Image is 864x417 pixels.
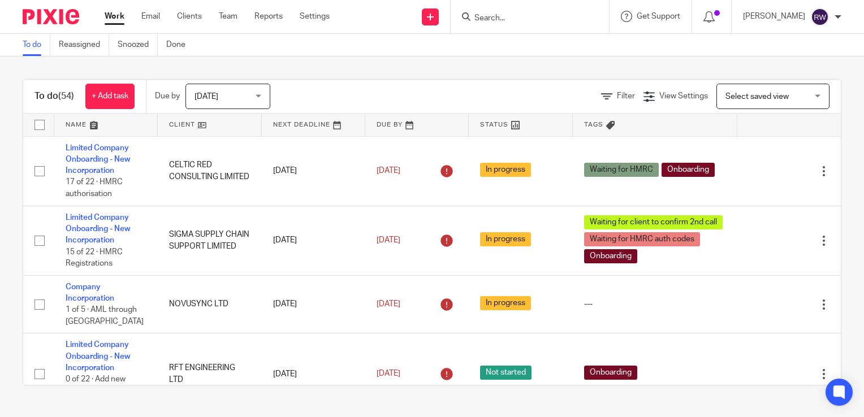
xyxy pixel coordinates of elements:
span: Waiting for HMRC auth codes [584,232,700,246]
span: Onboarding [584,249,637,263]
span: Onboarding [584,366,637,380]
span: Tags [584,121,603,128]
span: Waiting for HMRC [584,163,659,177]
span: [DATE] [377,370,400,378]
a: Limited Company Onboarding - New Incorporation [66,214,130,245]
span: 17 of 22 · HMRC authorisation [66,179,123,198]
span: [DATE] [195,93,218,101]
td: CELTIC RED CONSULTING LIMITED [158,136,261,206]
a: Team [219,11,237,22]
p: Due by [155,90,180,102]
img: Pixie [23,9,79,24]
span: In progress [480,296,531,310]
td: [DATE] [262,206,365,275]
td: RFT ENGINEERING LTD [158,333,261,415]
a: + Add task [85,84,135,109]
span: [DATE] [377,167,400,175]
span: In progress [480,163,531,177]
p: [PERSON_NAME] [743,11,805,22]
a: Snoozed [118,34,158,56]
span: [DATE] [377,236,400,244]
span: Not started [480,366,532,380]
a: Clients [177,11,202,22]
span: 1 of 5 · AML through [GEOGRAPHIC_DATA] [66,306,144,326]
img: svg%3E [811,8,829,26]
input: Search [473,14,575,24]
a: Settings [300,11,330,22]
a: Reassigned [59,34,109,56]
td: [DATE] [262,136,365,206]
a: Email [141,11,160,22]
span: [DATE] [377,300,400,308]
td: NOVUSYNC LTD [158,275,261,333]
a: To do [23,34,50,56]
a: Limited Company Onboarding - New Incorporation [66,341,130,372]
a: Work [105,11,124,22]
span: Select saved view [725,93,789,101]
a: Limited Company Onboarding - New Incorporation [66,144,130,175]
a: Done [166,34,194,56]
td: [DATE] [262,275,365,333]
span: In progress [480,232,531,246]
span: 15 of 22 · HMRC Registrations [66,248,123,268]
td: [DATE] [262,333,365,415]
span: 0 of 22 · Add new client to [PERSON_NAME] [66,376,128,407]
a: Company Incorporation [66,283,114,302]
span: View Settings [659,92,708,100]
td: SIGMA SUPPLY CHAIN SUPPORT LIMITED [158,206,261,275]
div: --- [584,298,726,310]
span: Waiting for client to confirm 2nd call [584,215,723,229]
h1: To do [34,90,74,102]
a: Reports [254,11,283,22]
span: Onboarding [662,163,715,177]
span: Get Support [637,12,680,20]
span: (54) [58,92,74,101]
span: Filter [617,92,635,100]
